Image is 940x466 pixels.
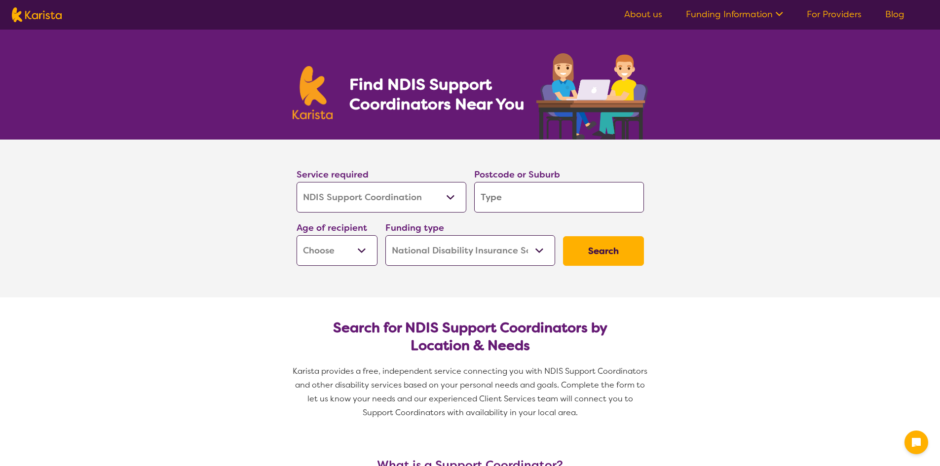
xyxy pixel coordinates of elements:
button: Search [563,236,644,266]
label: Funding type [385,222,444,234]
img: Karista logo [293,66,333,119]
label: Age of recipient [297,222,367,234]
a: About us [624,8,662,20]
label: Service required [297,169,369,180]
label: Postcode or Suburb [474,169,560,180]
input: Type [474,182,644,213]
h2: Search for NDIS Support Coordinators by Location & Needs [304,319,636,355]
h1: Find NDIS Support Coordinators Near You [349,74,532,114]
a: Funding Information [686,8,783,20]
a: Blog [885,8,904,20]
a: For Providers [807,8,862,20]
span: Karista provides a free, independent service connecting you with NDIS Support Coordinators and ot... [293,366,649,418]
img: support-coordination [536,53,648,140]
img: Karista logo [12,7,62,22]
